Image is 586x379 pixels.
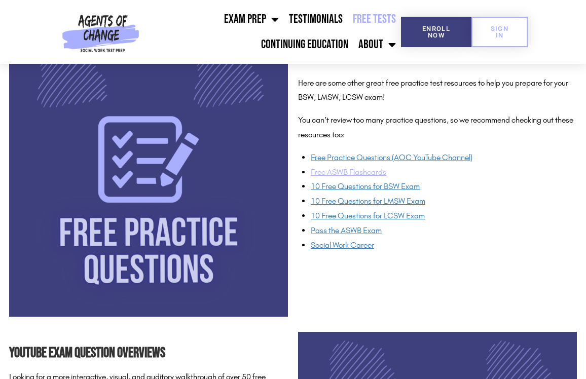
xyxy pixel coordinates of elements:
a: 10 Free Questions for LMSW Exam [311,196,425,206]
a: Free Tests [348,7,401,32]
p: You can’t review too many practice questions, so we recommend checking out these resources too: [298,113,577,142]
a: SIGN IN [471,17,528,47]
p: Here are some other great free practice test resources to help you prepare for your BSW, LMSW, LC... [298,76,577,105]
nav: Menu [143,7,401,57]
a: Pass the ASWB Exam [311,225,384,235]
span: SIGN IN [488,25,511,39]
a: Continuing Education [256,32,353,57]
h2: YouTube Exam Question Overviews [9,342,288,365]
a: 10 Free Questions for LCSW Exam [311,211,425,220]
a: Free Practice Questions (AOC YouTube Channel) [311,153,472,162]
span: Enroll Now [417,25,455,39]
span: Pass the ASWB Exam [311,225,382,235]
a: Social Work Career [311,240,374,250]
a: Free ASWB Flashcards [311,167,386,177]
a: Testimonials [284,7,348,32]
a: Exam Prep [219,7,284,32]
a: 10 Free Questions for BSW Exam [311,181,420,191]
a: Enroll Now [401,17,471,47]
a: About [353,32,401,57]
